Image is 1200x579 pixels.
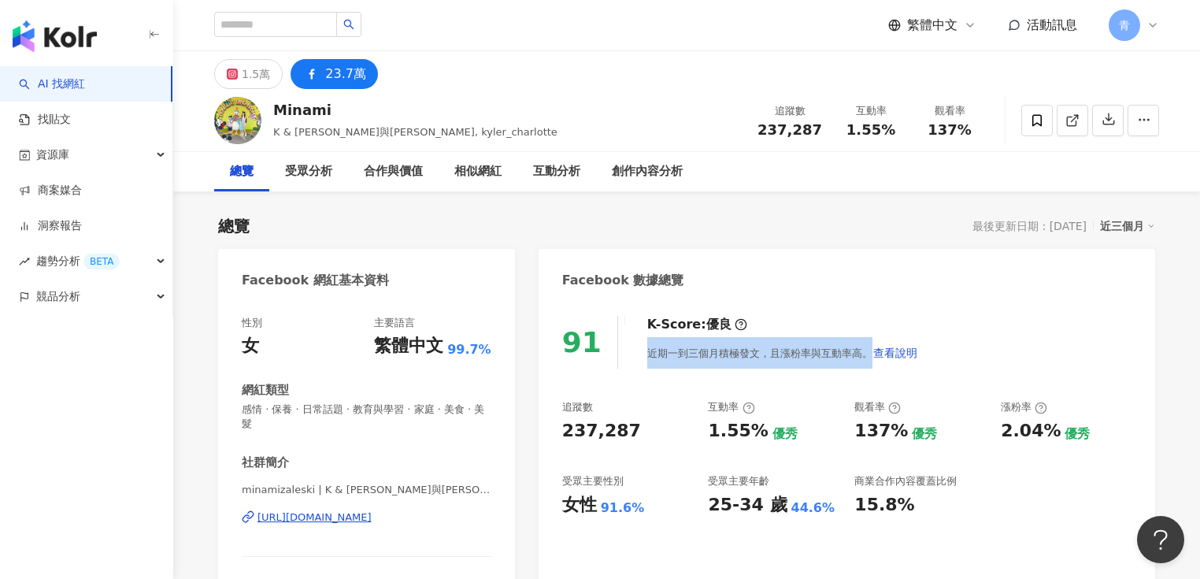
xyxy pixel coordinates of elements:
a: 商案媒合 [19,183,82,199]
div: 商業合作內容覆蓋比例 [854,474,957,488]
div: 創作內容分析 [612,162,683,181]
div: 237,287 [562,419,641,444]
div: 性別 [242,316,262,330]
span: 1.55% [846,122,895,138]
div: 2.04% [1001,419,1061,444]
div: 主要語言 [374,316,415,330]
div: 女 [242,334,259,358]
span: 活動訊息 [1027,17,1077,32]
span: 237,287 [757,121,822,138]
span: 競品分析 [36,279,80,314]
div: 近期一到三個月積極發文，且漲粉率與互動率高。 [647,337,918,369]
div: Minami [273,100,557,120]
div: 總覽 [230,162,254,181]
button: 查看說明 [872,337,918,369]
div: 繁體中文 [374,334,443,358]
div: 互動率 [708,400,754,414]
img: logo [13,20,97,52]
span: minamizaleski | K & [PERSON_NAME]與[PERSON_NAME] | [PERSON_NAME] [242,483,491,497]
div: 觀看率 [920,103,980,119]
button: 1.5萬 [214,59,283,89]
div: 觀看率 [854,400,901,414]
div: 網紅類型 [242,382,289,399]
span: 趨勢分析 [36,243,120,279]
div: 25-34 歲 [708,493,787,518]
span: 資源庫 [36,137,69,173]
span: 感情 · 保養 · 日常話題 · 教育與學習 · 家庭 · 美食 · 美髮 [242,403,491,431]
div: 近三個月 [1100,216,1155,236]
div: 追蹤數 [562,400,593,414]
div: 44.6% [791,499,835,517]
div: BETA [83,254,120,269]
div: 總覽 [218,215,250,237]
div: 受眾分析 [285,162,332,181]
a: searchAI 找網紅 [19,76,85,92]
div: Facebook 網紅基本資料 [242,272,389,289]
span: 查看說明 [873,347,917,359]
a: 找貼文 [19,112,71,128]
div: 15.8% [854,493,914,518]
div: 受眾主要性別 [562,474,624,488]
div: Facebook 數據總覽 [562,272,684,289]
div: 137% [854,419,908,444]
span: 繁體中文 [907,17,957,34]
span: search [343,19,354,30]
div: 23.7萬 [325,63,366,85]
div: 漲粉率 [1001,400,1047,414]
div: 91 [562,326,602,358]
img: KOL Avatar [214,97,261,144]
div: 相似網紅 [454,162,502,181]
span: 99.7% [447,341,491,358]
div: K-Score : [647,316,747,333]
div: 追蹤數 [757,103,822,119]
span: rise [19,256,30,267]
div: [URL][DOMAIN_NAME] [257,510,372,525]
div: 社群簡介 [242,455,289,471]
div: 優秀 [912,425,937,443]
div: 優秀 [1065,425,1090,443]
div: 合作與價值 [364,162,423,181]
div: 女性 [562,493,597,518]
a: 洞察報告 [19,218,82,234]
div: 互動率 [841,103,901,119]
div: 91.6% [601,499,645,517]
iframe: Help Scout Beacon - Open [1137,516,1184,563]
span: 137% [928,122,972,138]
div: 優秀 [772,425,798,443]
button: 23.7萬 [291,59,378,89]
span: K & [PERSON_NAME]與[PERSON_NAME], kyler_charlotte [273,126,557,138]
div: 1.5萬 [242,63,270,85]
div: 1.55% [708,419,768,444]
div: 受眾主要年齡 [708,474,769,488]
div: 互動分析 [533,162,580,181]
div: 優良 [706,316,731,333]
a: [URL][DOMAIN_NAME] [242,510,491,525]
div: 最後更新日期：[DATE] [972,220,1087,232]
span: 青 [1119,17,1130,34]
